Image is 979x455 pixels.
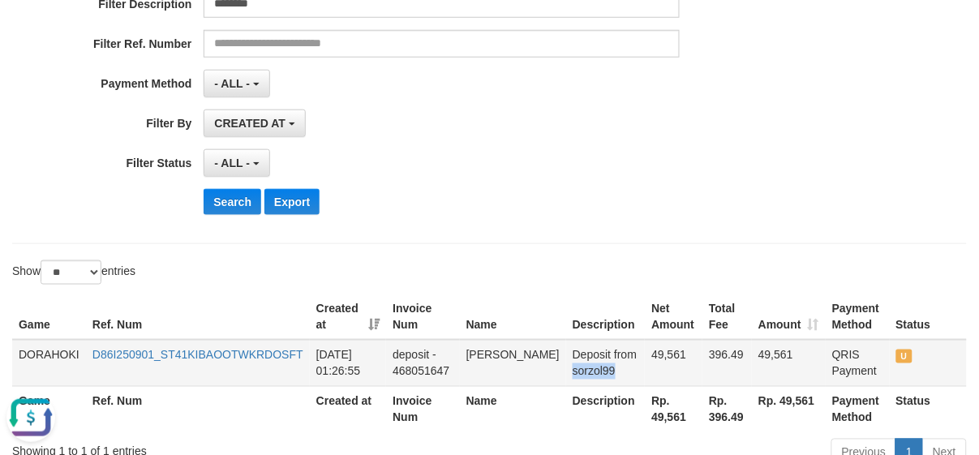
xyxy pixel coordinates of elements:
button: Search [204,189,261,215]
th: Name [460,386,566,432]
th: Created at [310,386,387,432]
th: Net Amount [645,294,702,340]
th: Ref. Num [86,386,310,432]
td: QRIS Payment [826,340,890,387]
a: D86I250901_ST41KIBAOOTWKRDOSFT [92,349,303,362]
td: deposit - 468051647 [386,340,459,387]
button: - ALL - [204,149,269,177]
td: 49,561 [645,340,702,387]
button: Open LiveChat chat widget [6,6,55,55]
td: 49,561 [752,340,826,387]
td: 396.49 [702,340,752,387]
th: Description [566,294,645,340]
th: Created at: activate to sort column ascending [310,294,387,340]
button: Export [264,189,320,215]
label: Show entries [12,260,135,285]
th: Status [890,294,967,340]
span: - ALL - [214,77,250,90]
span: UNPAID [896,350,912,363]
th: Payment Method [826,386,890,432]
td: Deposit from sorzol99 [566,340,645,387]
button: CREATED AT [204,109,306,137]
th: Amount: activate to sort column ascending [752,294,826,340]
span: CREATED AT [214,117,286,130]
select: Showentries [41,260,101,285]
span: - ALL - [214,157,250,170]
th: Status [890,386,967,432]
th: Description [566,386,645,432]
td: DORAHOKI [12,340,86,387]
th: Invoice Num [386,386,459,432]
th: Invoice Num [386,294,459,340]
th: Payment Method [826,294,890,340]
th: Name [460,294,566,340]
td: [PERSON_NAME] [460,340,566,387]
button: - ALL - [204,70,269,97]
td: [DATE] 01:26:55 [310,340,387,387]
th: Total Fee [702,294,752,340]
th: Game [12,294,86,340]
th: Rp. 396.49 [702,386,752,432]
th: Rp. 49,561 [645,386,702,432]
th: Ref. Num [86,294,310,340]
th: Rp. 49,561 [752,386,826,432]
